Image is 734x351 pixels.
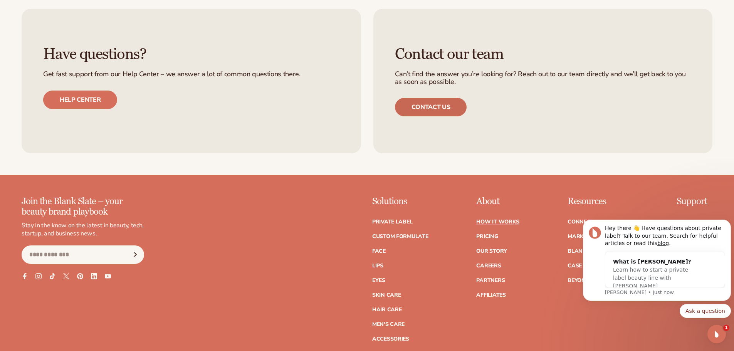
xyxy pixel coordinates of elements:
a: Affiliates [476,292,506,298]
a: Custom formulate [372,234,428,239]
a: Men's Care [372,322,405,327]
a: Private label [372,219,412,225]
a: Lips [372,263,383,269]
h3: Have questions? [43,46,339,63]
iframe: Intercom live chat [707,325,726,343]
p: Can’t find the answer you’re looking for? Reach out to our team directly and we’ll get back to yo... [395,71,691,86]
p: Join the Blank Slate – your beauty brand playbook [22,196,144,217]
a: Help center [43,91,117,109]
span: 1 [723,325,729,331]
p: Get fast support from our Help Center – we answer a lot of common questions there. [43,71,339,78]
iframe: Intercom notifications message [580,194,734,330]
a: Connect your store [568,219,628,225]
a: Pricing [476,234,498,239]
a: Hair Care [372,307,401,312]
a: Marketing services [568,234,626,239]
a: Blanka Academy [568,249,619,254]
a: Case Studies [568,263,606,269]
p: Solutions [372,196,428,207]
a: Careers [476,263,501,269]
a: Our Story [476,249,507,254]
a: Partners [476,278,505,283]
p: Resources [568,196,628,207]
h3: Contact our team [395,46,691,63]
a: Contact us [395,98,467,116]
a: Skin Care [372,292,401,298]
a: Accessories [372,336,409,342]
a: Beyond the brand [568,278,623,283]
p: Stay in the know on the latest in beauty, tech, startup, and business news. [22,222,144,238]
button: Subscribe [127,245,144,264]
a: How It Works [476,219,519,225]
a: Eyes [372,278,385,283]
p: About [476,196,519,207]
a: Face [372,249,386,254]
